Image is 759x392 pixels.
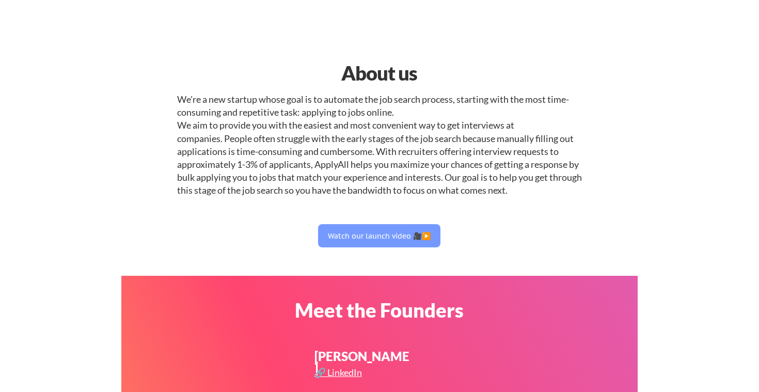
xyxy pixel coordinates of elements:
[247,58,512,88] div: About us
[177,93,582,197] div: We're a new startup whose goal is to automate the job search process, starting with the most time...
[314,368,365,381] a: 🔗 LinkedIn
[314,368,365,377] div: 🔗 LinkedIn
[314,350,410,375] div: [PERSON_NAME]
[318,224,440,247] button: Watch our launch video 🎥▶️
[247,300,512,320] div: Meet the Founders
